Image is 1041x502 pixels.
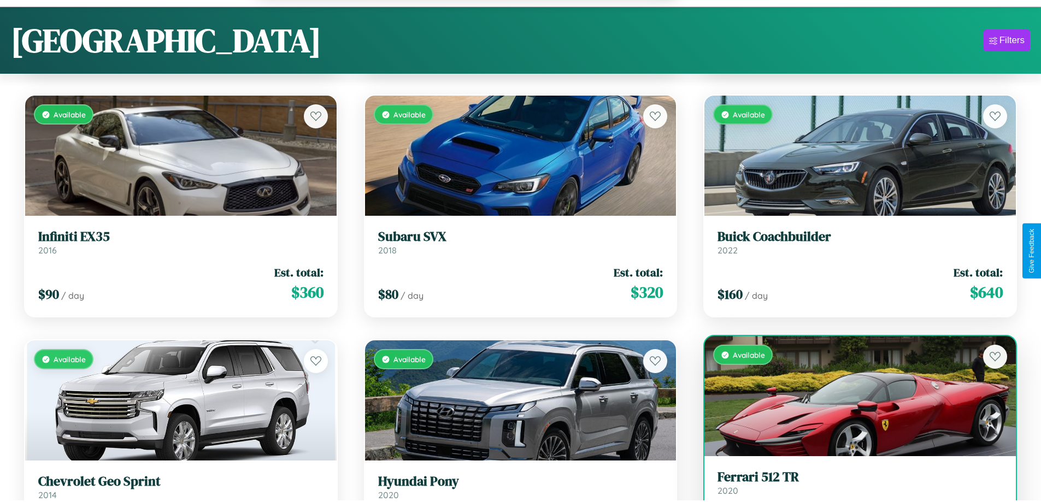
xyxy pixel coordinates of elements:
h3: Chevrolet Geo Sprint [38,474,324,489]
span: Available [393,110,426,119]
span: $ 320 [631,281,663,303]
span: Available [393,355,426,364]
span: $ 160 [717,285,743,303]
span: Est. total: [954,264,1003,280]
span: Available [54,355,86,364]
span: Est. total: [274,264,324,280]
span: Available [54,110,86,119]
span: 2020 [717,485,738,496]
h1: [GEOGRAPHIC_DATA] [11,18,321,63]
a: Ferrari 512 TR2020 [717,469,1003,496]
a: Buick Coachbuilder2022 [717,229,1003,256]
a: Subaru SVX2018 [378,229,663,256]
span: 2016 [38,245,57,256]
h3: Subaru SVX [378,229,663,245]
h3: Infiniti EX35 [38,229,324,245]
span: $ 80 [378,285,398,303]
span: 2014 [38,489,57,500]
span: Available [733,110,765,119]
h3: Hyundai Pony [378,474,663,489]
div: Give Feedback [1028,229,1036,273]
span: 2022 [717,245,738,256]
a: Chevrolet Geo Sprint2014 [38,474,324,500]
span: $ 90 [38,285,59,303]
button: Filters [984,29,1030,51]
span: 2018 [378,245,397,256]
span: $ 360 [291,281,324,303]
span: 2020 [378,489,399,500]
h3: Ferrari 512 TR [717,469,1003,485]
span: $ 640 [970,281,1003,303]
span: / day [401,290,424,301]
a: Hyundai Pony2020 [378,474,663,500]
span: Available [733,350,765,359]
span: Est. total: [614,264,663,280]
a: Infiniti EX352016 [38,229,324,256]
h3: Buick Coachbuilder [717,229,1003,245]
span: / day [745,290,768,301]
span: / day [61,290,84,301]
div: Filters [999,35,1025,46]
